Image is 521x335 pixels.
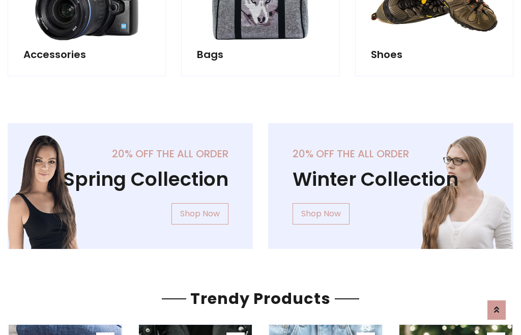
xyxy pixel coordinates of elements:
[186,288,335,310] span: Trendy Products
[171,203,228,225] a: Shop Now
[197,48,324,61] h5: Bags
[293,203,350,225] a: Shop Now
[23,48,150,61] h5: Accessories
[293,148,489,160] h5: 20% off the all order
[293,168,489,191] h1: Winter Collection
[371,48,498,61] h5: Shoes
[32,168,228,191] h1: Spring Collection
[32,148,228,160] h5: 20% off the all order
